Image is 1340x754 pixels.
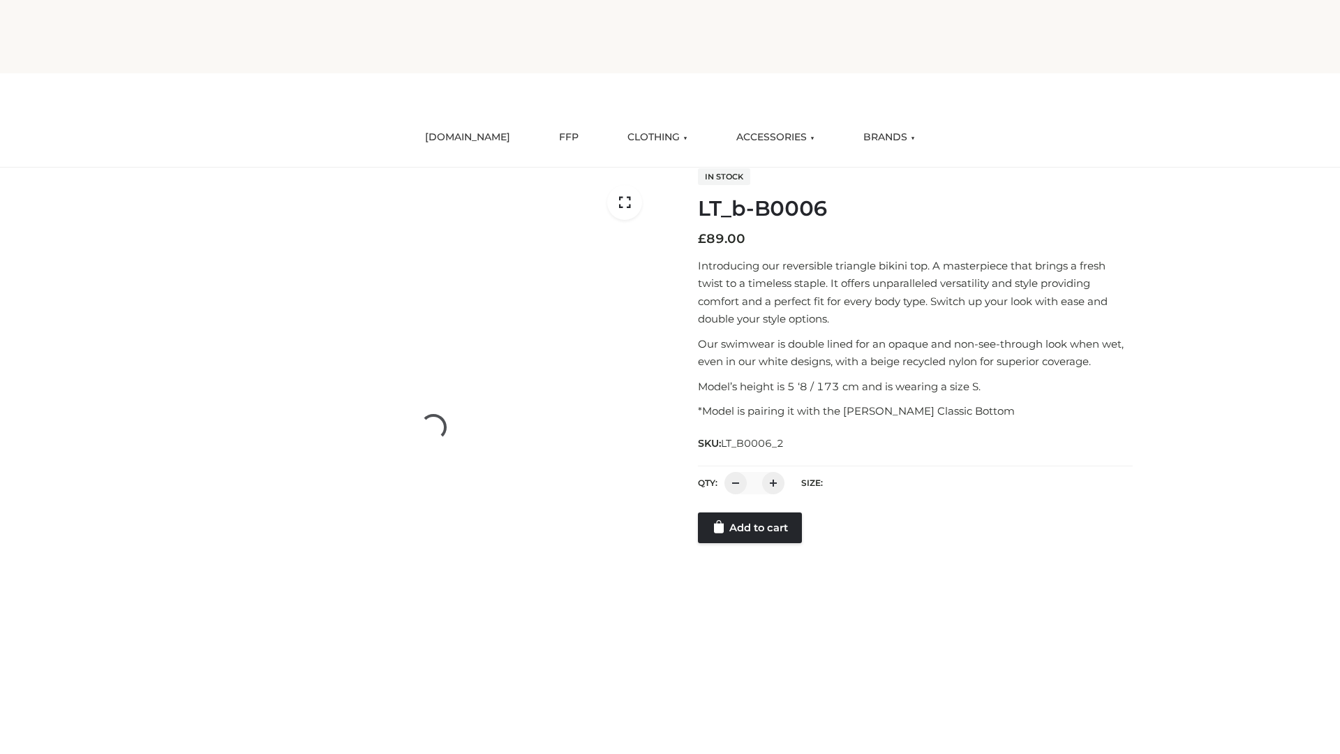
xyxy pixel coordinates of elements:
span: LT_B0006_2 [721,437,784,450]
a: CLOTHING [617,122,698,153]
a: FFP [549,122,589,153]
a: [DOMAIN_NAME] [415,122,521,153]
label: Size: [801,478,823,488]
p: Our swimwear is double lined for an opaque and non-see-through look when wet, even in our white d... [698,335,1133,371]
span: £ [698,231,706,246]
h1: LT_b-B0006 [698,196,1133,221]
p: Introducing our reversible triangle bikini top. A masterpiece that brings a fresh twist to a time... [698,257,1133,328]
a: BRANDS [853,122,925,153]
bdi: 89.00 [698,231,745,246]
a: ACCESSORIES [726,122,825,153]
p: *Model is pairing it with the [PERSON_NAME] Classic Bottom [698,402,1133,420]
span: SKU: [698,435,785,452]
a: Add to cart [698,512,802,543]
p: Model’s height is 5 ‘8 / 173 cm and is wearing a size S. [698,378,1133,396]
label: QTY: [698,478,717,488]
span: In stock [698,168,750,185]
